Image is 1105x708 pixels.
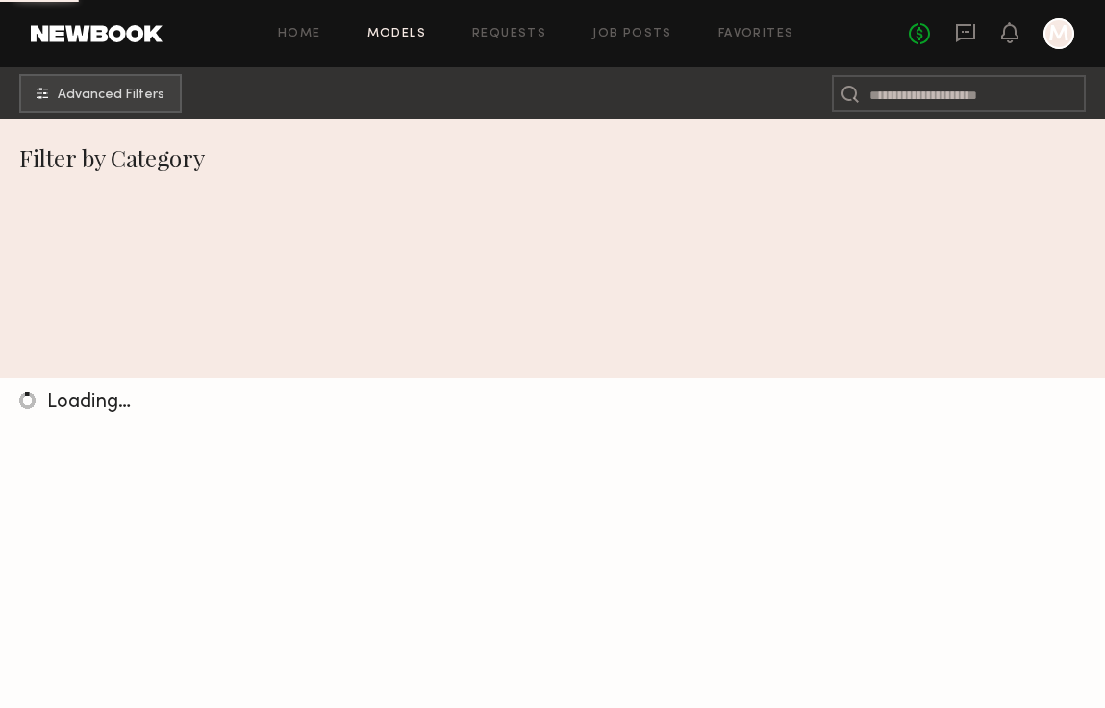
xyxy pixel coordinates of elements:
a: Home [278,28,321,40]
a: Models [367,28,426,40]
a: Favorites [718,28,794,40]
a: Requests [472,28,546,40]
span: Advanced Filters [58,88,164,102]
a: Job Posts [592,28,672,40]
div: Filter by Category [19,142,1105,173]
button: Advanced Filters [19,74,182,113]
a: M [1043,18,1074,49]
span: Loading… [47,393,131,412]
